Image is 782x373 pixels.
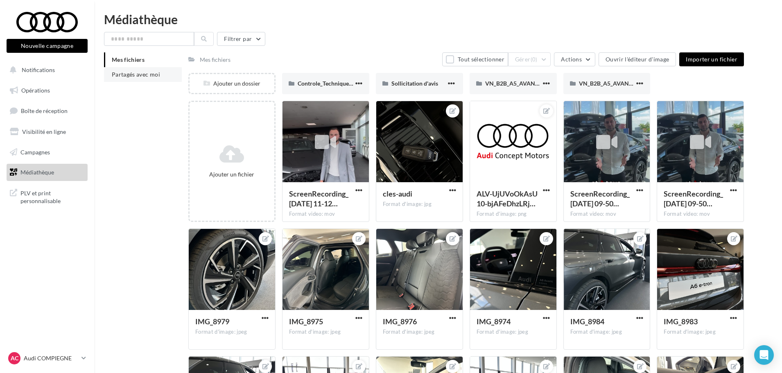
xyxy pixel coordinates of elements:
[477,210,550,218] div: Format d'image: png
[664,189,723,208] span: ScreenRecording_08-01-2025 09-50-32_1
[24,354,78,362] p: Audi COMPIEGNE
[193,170,271,179] div: Ajouter un fichier
[7,39,88,53] button: Nouvelle campagne
[5,123,89,140] a: Visibilité en ligne
[570,189,630,208] span: ScreenRecording_08-01-2025 09-50-32_1
[7,350,88,366] a: AC Audi COMPIEGNE
[289,189,348,208] span: ScreenRecording_08-08-2025 11-12-57_1
[22,128,66,135] span: Visibilité en ligne
[383,189,412,198] span: cles-audi
[383,317,417,326] span: IMG_8976
[200,56,231,64] div: Mes fichiers
[20,148,50,155] span: Campagnes
[754,345,774,365] div: Open Intercom Messenger
[5,164,89,181] a: Médiathèque
[508,52,551,66] button: Gérer(0)
[391,80,438,87] span: Sollicitation d'avis
[289,328,362,336] div: Format d'image: jpeg
[477,317,511,326] span: IMG_8974
[217,32,265,46] button: Filtrer par
[195,328,269,336] div: Format d'image: jpeg
[195,317,229,326] span: IMG_8979
[289,317,323,326] span: IMG_8975
[570,317,604,326] span: IMG_8984
[11,354,18,362] span: AC
[20,188,84,205] span: PLV et print personnalisable
[477,328,550,336] div: Format d'image: jpeg
[531,56,538,63] span: (0)
[383,201,456,208] div: Format d'image: jpg
[22,66,55,73] span: Notifications
[686,56,737,63] span: Importer un fichier
[383,328,456,336] div: Format d'image: jpeg
[570,328,644,336] div: Format d'image: jpeg
[485,80,686,87] span: VN_B2B_A5_AVANT_e-hybrid_SOME_CARROUSEL_1080X1080_OFFRE_690€
[5,61,86,79] button: Notifications
[599,52,676,66] button: Ouvrir l'éditeur d'image
[5,102,89,120] a: Boîte de réception
[442,52,508,66] button: Tout sélectionner
[289,210,362,218] div: Format video: mov
[20,169,54,176] span: Médiathèque
[664,328,737,336] div: Format d'image: jpeg
[5,82,89,99] a: Opérations
[5,184,89,208] a: PLV et print personnalisable
[664,317,698,326] span: IMG_8983
[579,80,743,87] span: VN_B2B_A5_AVANT_e-hybrid_SOME_CARROUSEL_1080x1920
[570,210,644,218] div: Format video: mov
[561,56,581,63] span: Actions
[112,71,160,78] span: Partagés avec moi
[298,80,434,87] span: Controle_Technique_25_AUDI SERVICE_CARROUSEL
[679,52,744,66] button: Importer un fichier
[21,107,68,114] span: Boîte de réception
[190,79,274,88] div: Ajouter un dossier
[664,210,737,218] div: Format video: mov
[5,144,89,161] a: Campagnes
[21,87,50,94] span: Opérations
[104,13,772,25] div: Médiathèque
[477,189,538,208] span: ALV-UjUVoOkAsU10-bjAFeDhzLRjDR6HDBx6z7dsm1ccjRuRA5Ns2K3a
[112,56,145,63] span: Mes fichiers
[554,52,595,66] button: Actions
